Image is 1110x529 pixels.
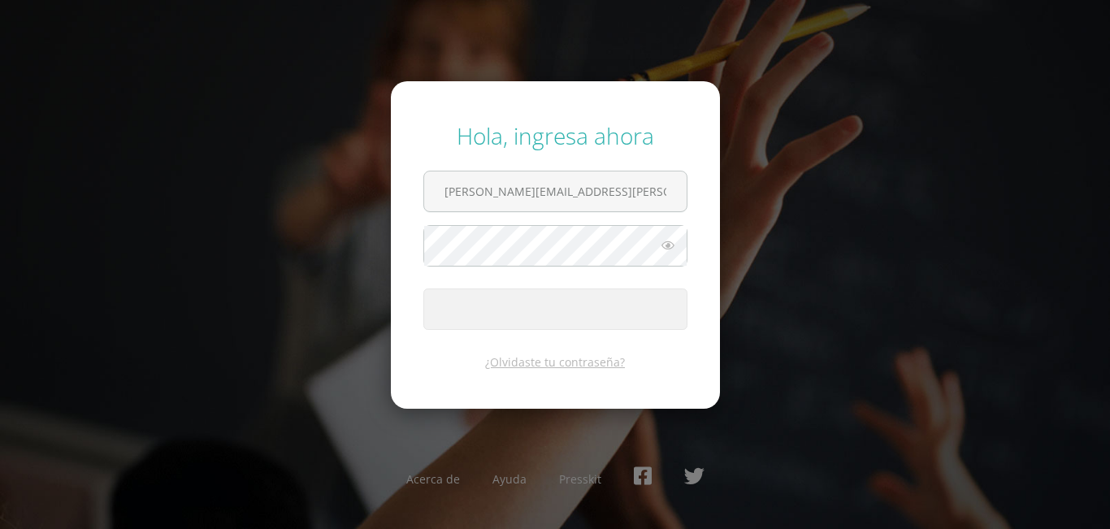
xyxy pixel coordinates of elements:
[424,171,687,211] input: Correo electrónico o usuario
[492,471,527,487] a: Ayuda
[423,120,687,151] div: Hola, ingresa ahora
[406,471,460,487] a: Acerca de
[559,471,601,487] a: Presskit
[423,288,687,330] button: Ingresar
[485,354,625,370] a: ¿Olvidaste tu contraseña?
